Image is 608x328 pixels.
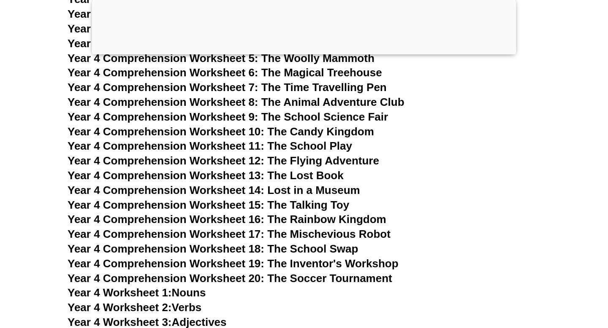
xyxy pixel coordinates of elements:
a: Year 4 Comprehension Worksheet 13: The Lost Book [68,169,344,182]
a: Year 4 Comprehension Worksheet 5: The Woolly Mammoth [68,52,375,65]
a: Year 4 Comprehension Worksheet 11: The School Play [68,140,352,152]
a: Year 4 Worksheet 1:Nouns [68,286,206,299]
a: Year 4 Comprehension Worksheet 12: The Flying Adventure [68,154,379,167]
a: Year 4 Comprehension Worksheet 20: The Soccer Tournament [68,272,392,285]
a: Year 4 Comprehension Worksheet 17: The Mischevious Robot [68,228,391,240]
a: Year 4 Comprehension Worksheet 15: The Talking Toy [68,199,349,211]
a: Year 4 Comprehension Worksheet 18: The School Swap [68,242,358,255]
a: Year 4 Comprehension Worksheet 16: The Rainbow Kingdom [68,213,386,226]
span: Year 4 Worksheet 1: [68,286,172,299]
a: Year 4 Comprehension Worksheet 6: The Magical Treehouse [68,66,382,79]
a: Year 4 Comprehension Worksheet 2: Ancient Aztecs [68,8,339,20]
a: Year 4 Comprehension Worksheet 14: Lost in a Museum [68,184,360,196]
a: Year 4 Comprehension Worksheet 8: The Animal Adventure Club [68,96,404,108]
a: Year 4 Comprehension Worksheet 7: The Time Travelling Pen [68,81,387,94]
a: Year 4 Comprehension Worksheet 9: The School Science Fair [68,110,388,123]
iframe: Chat Widget [463,233,608,328]
a: Year 4 Comprehension Worksheet 4: Lost in Time [68,37,326,50]
span: Year 4 Worksheet 2: [68,301,172,314]
a: Year 4 Comprehension Worksheet 3: Barbie Land [68,22,325,35]
a: Year 4 Worksheet 2:Verbs [68,301,201,314]
a: Year 4 Comprehension Worksheet 19: The Inventor's Workshop [68,257,399,270]
a: Year 4 Comprehension Worksheet 10: The Candy Kingdom [68,125,374,138]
